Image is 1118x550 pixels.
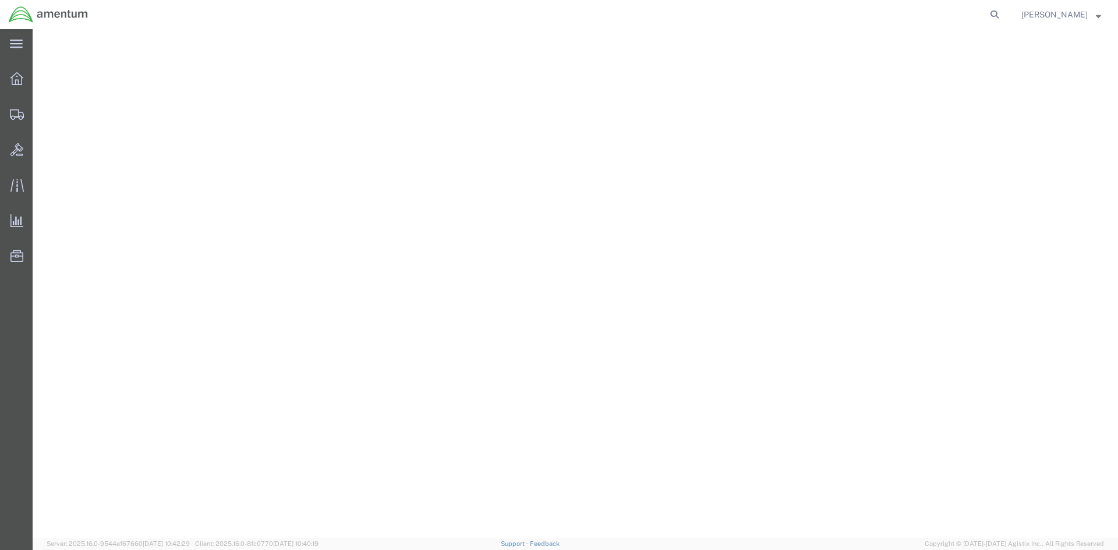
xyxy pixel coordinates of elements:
iframe: FS Legacy Container [33,29,1118,538]
a: Support [501,540,530,547]
span: [DATE] 10:42:29 [143,540,190,547]
span: Client: 2025.16.0-8fc0770 [195,540,319,547]
img: logo [8,6,89,23]
a: Feedback [530,540,560,547]
span: [DATE] 10:40:19 [273,540,319,547]
span: Jessica White [1021,8,1088,21]
span: Copyright © [DATE]-[DATE] Agistix Inc., All Rights Reserved [925,539,1104,549]
span: Server: 2025.16.0-9544af67660 [47,540,190,547]
button: [PERSON_NAME] [1021,8,1102,22]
